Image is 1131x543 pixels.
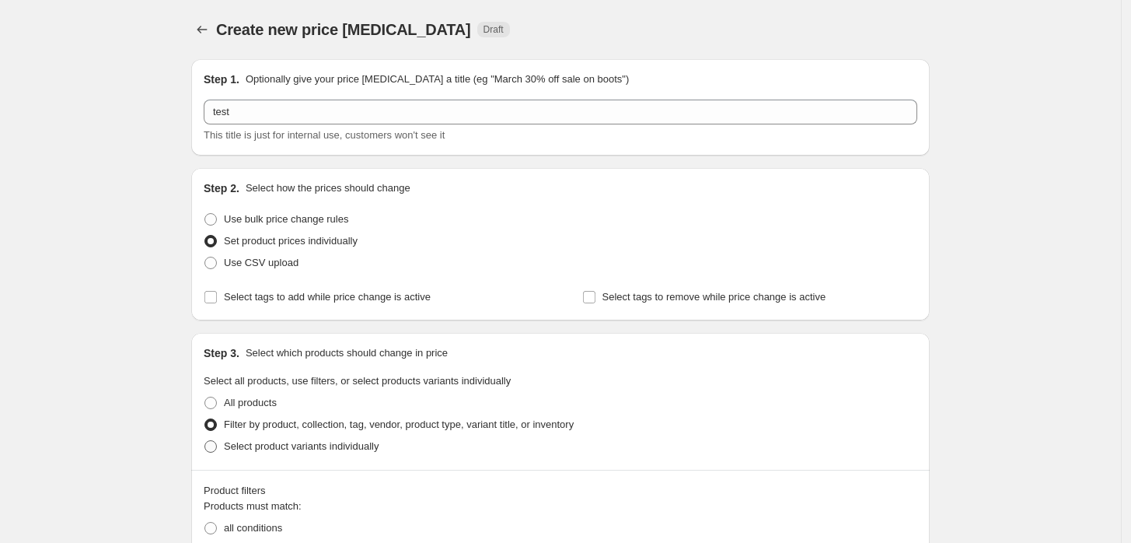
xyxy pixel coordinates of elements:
[224,213,348,225] span: Use bulk price change rules
[204,375,511,387] span: Select all products, use filters, or select products variants individually
[483,23,504,36] span: Draft
[204,500,302,512] span: Products must match:
[204,345,239,361] h2: Step 3.
[602,291,826,303] span: Select tags to remove while price change is active
[191,19,213,40] button: Price change jobs
[246,180,410,196] p: Select how the prices should change
[204,100,917,124] input: 30% off holiday sale
[224,397,277,408] span: All products
[246,345,448,361] p: Select which products should change in price
[224,257,298,268] span: Use CSV upload
[224,291,431,303] span: Select tags to add while price change is active
[216,21,471,38] span: Create new price [MEDICAL_DATA]
[224,419,574,430] span: Filter by product, collection, tag, vendor, product type, variant title, or inventory
[224,235,358,247] span: Set product prices individually
[204,483,917,499] div: Product filters
[246,72,629,87] p: Optionally give your price [MEDICAL_DATA] a title (eg "March 30% off sale on boots")
[224,440,379,452] span: Select product variants individually
[224,522,282,534] span: all conditions
[204,129,445,141] span: This title is just for internal use, customers won't see it
[204,72,239,87] h2: Step 1.
[204,180,239,196] h2: Step 2.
